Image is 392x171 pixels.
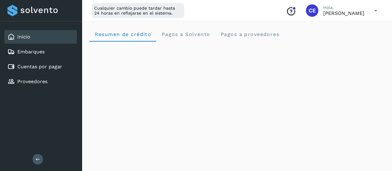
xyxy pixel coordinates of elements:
[161,31,210,37] span: Pagos a Solvento
[4,60,77,74] div: Cuentas por pagar
[17,34,30,40] a: Inicio
[92,3,184,18] div: Cualquier cambio puede tardar hasta 24 horas en reflejarse en el sistema.
[4,75,77,88] div: Proveedores
[4,45,77,59] div: Embarques
[220,31,279,37] span: Pagos a proveedores
[4,30,77,44] div: Inicio
[94,31,151,37] span: Resumen de crédito
[17,79,47,84] a: Proveedores
[323,5,364,10] p: Hola,
[17,49,45,55] a: Embarques
[17,64,62,70] a: Cuentas por pagar
[323,10,364,16] p: Claudia Elena García Valentin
